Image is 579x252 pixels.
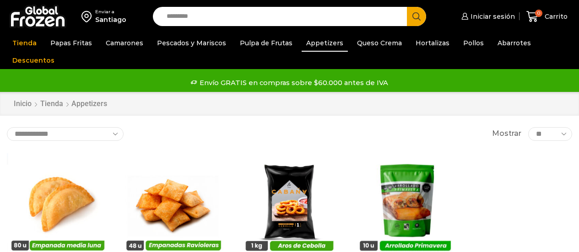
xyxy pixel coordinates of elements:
[40,99,64,109] a: Tienda
[542,12,568,21] span: Carrito
[459,34,488,52] a: Pollos
[492,129,521,139] span: Mostrar
[81,9,95,24] img: address-field-icon.svg
[411,34,454,52] a: Hortalizas
[13,99,107,109] nav: Breadcrumb
[71,99,107,108] h1: Appetizers
[101,34,148,52] a: Camarones
[235,34,297,52] a: Pulpa de Frutas
[7,127,124,141] select: Pedido de la tienda
[407,7,426,26] button: Search button
[459,7,515,26] a: Iniciar sesión
[152,34,231,52] a: Pescados y Mariscos
[524,6,570,27] a: 0 Carrito
[352,34,406,52] a: Queso Crema
[8,52,59,69] a: Descuentos
[8,34,41,52] a: Tienda
[468,12,515,21] span: Iniciar sesión
[95,15,126,24] div: Santiago
[302,34,348,52] a: Appetizers
[95,9,126,15] div: Enviar a
[13,99,32,109] a: Inicio
[535,10,542,17] span: 0
[493,34,536,52] a: Abarrotes
[46,34,97,52] a: Papas Fritas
